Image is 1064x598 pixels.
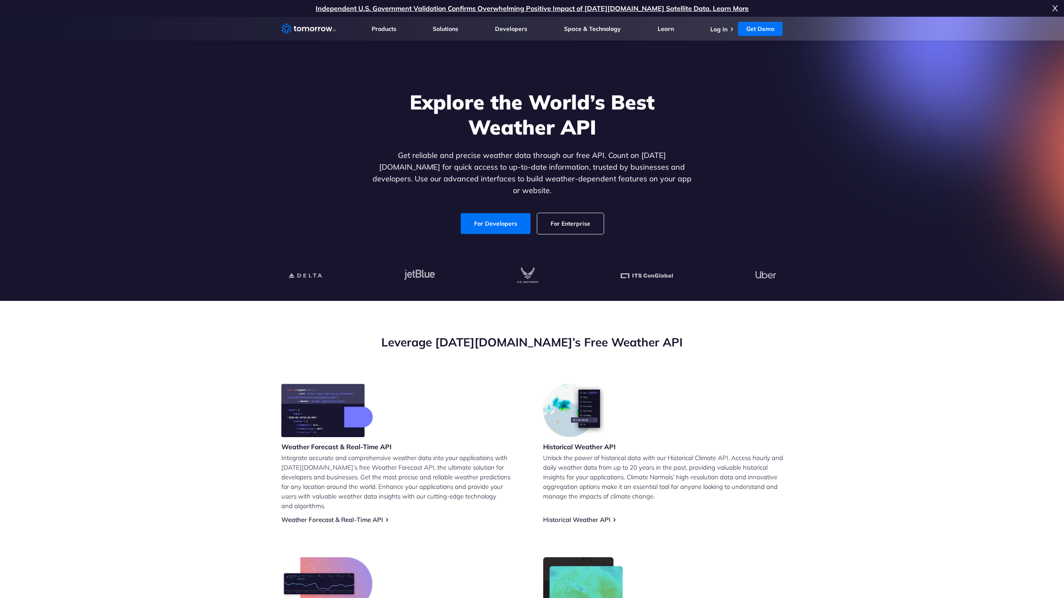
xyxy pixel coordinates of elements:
[372,25,396,33] a: Products
[495,25,527,33] a: Developers
[371,150,694,196] p: Get reliable and precise weather data through our free API. Count on [DATE][DOMAIN_NAME] for quic...
[537,213,604,234] a: For Enterprise
[738,22,783,36] a: Get Demo
[281,334,783,350] h2: Leverage [DATE][DOMAIN_NAME]’s Free Weather API
[371,89,694,140] h1: Explore the World’s Best Weather API
[461,213,531,234] a: For Developers
[543,442,616,451] h3: Historical Weather API
[658,25,674,33] a: Learn
[564,25,621,33] a: Space & Technology
[543,453,783,501] p: Unlock the power of historical data with our Historical Climate API. Access hourly and daily weat...
[281,516,383,524] a: Weather Forecast & Real-Time API
[281,442,392,451] h3: Weather Forecast & Real-Time API
[433,25,458,33] a: Solutions
[316,4,749,13] a: Independent U.S. Government Validation Confirms Overwhelming Positive Impact of [DATE][DOMAIN_NAM...
[281,23,336,35] a: Home link
[281,453,521,511] p: Integrate accurate and comprehensive weather data into your applications with [DATE][DOMAIN_NAME]...
[543,516,610,524] a: Historical Weather API
[710,25,727,33] a: Log In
